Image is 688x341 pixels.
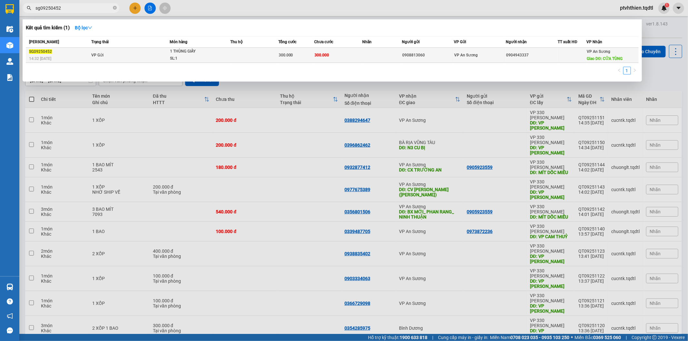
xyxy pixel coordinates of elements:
span: right [633,68,637,72]
span: Giao DĐ: CỬA TÙNG [587,56,623,61]
span: TT xuất HĐ [558,40,577,44]
span: Trạng thái [91,40,109,44]
span: down [88,25,92,30]
li: Previous Page [615,67,623,74]
span: [PERSON_NAME] [29,40,59,44]
span: 300.000 [314,53,329,57]
span: Chưa cước [314,40,333,44]
a: 1 [623,67,631,74]
img: warehouse-icon [6,42,13,49]
span: close-circle [113,6,117,10]
span: Thu hộ [230,40,243,44]
button: left [615,67,623,74]
span: close-circle [113,5,117,11]
span: question-circle [7,298,13,305]
span: 14:32 [DATE] [29,56,51,61]
span: VP Nhận [587,40,603,44]
div: 0904943337 [506,52,557,59]
span: Người gửi [402,40,420,44]
span: Nhãn [362,40,372,44]
span: SG09250452 [29,49,52,54]
img: warehouse-icon [6,58,13,65]
img: warehouse-icon [6,284,13,290]
span: Người nhận [506,40,527,44]
h3: Kết quả tìm kiếm ( 1 ) [26,24,70,31]
span: Món hàng [170,40,187,44]
li: 1 [623,67,631,74]
strong: Bộ lọc [75,25,92,30]
img: logo-vxr [5,4,14,14]
img: warehouse-icon [6,26,13,33]
span: notification [7,313,13,319]
span: search [27,6,31,10]
span: Tổng cước [278,40,297,44]
span: left [617,68,621,72]
span: VP An Sương [587,49,611,54]
button: right [631,67,639,74]
li: Next Page [631,67,639,74]
input: Tìm tên, số ĐT hoặc mã đơn [35,5,112,12]
span: VP Gửi [454,40,466,44]
span: VP An Sương [454,53,478,57]
div: 1 THÙNG GIẤY [170,48,218,55]
span: 300.000 [279,53,293,57]
div: 0908813060 [403,52,454,59]
span: message [7,327,13,334]
button: Bộ lọcdown [70,23,97,33]
span: VP Gửi [91,53,104,57]
img: solution-icon [6,74,13,81]
div: SL: 1 [170,55,218,62]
